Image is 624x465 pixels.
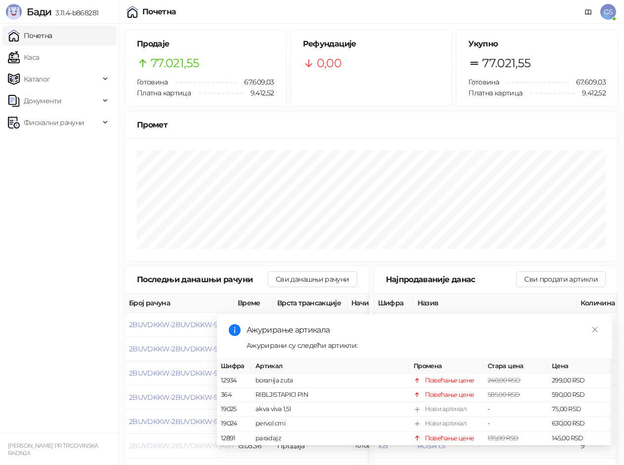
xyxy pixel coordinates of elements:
[484,417,548,431] td: -
[217,359,251,374] th: Шифра
[317,54,341,73] span: 0,00
[247,340,600,351] div: Ажурирани су следећи артикли:
[151,54,199,73] span: 77.021,55
[468,88,522,97] span: Платна картица
[548,374,612,388] td: 299,00 RSD
[24,91,61,111] span: Документи
[137,119,606,131] div: Промет
[129,441,234,450] button: 2BUVDKKW-2BUVDKKW-99487
[410,359,484,374] th: Промена
[482,54,531,73] span: 77.021,55
[488,434,519,442] span: 135,00 RSD
[229,324,241,336] span: info-circle
[251,359,410,374] th: Артикал
[129,369,235,378] button: 2BUVDKKW-2BUVDKKW-99490
[273,313,347,337] td: Продаја
[217,374,251,388] td: 12934
[247,324,600,336] div: Ажурирање артикала
[8,26,52,45] a: Почетна
[484,359,548,374] th: Стара цена
[244,87,274,98] span: 9.412,52
[548,417,612,431] td: 630,00 RSD
[488,391,520,399] span: 585,00 RSD
[577,313,621,337] td: 33
[251,431,410,446] td: paradajz
[129,320,234,329] button: 2BUVDKKW-2BUVDKKW-99492
[125,294,234,313] th: Број рачуна
[8,47,39,67] a: Каса
[425,405,466,415] div: Нови артикал
[137,38,274,50] h5: Продаје
[137,88,191,97] span: Платна картица
[425,419,466,429] div: Нови артикал
[303,38,440,50] h5: Рефундације
[589,324,600,335] a: Close
[386,273,517,286] div: Најпродаваније данас
[251,403,410,417] td: akva viva 1,5l
[251,417,410,431] td: pervol crni
[234,294,273,313] th: Време
[548,388,612,403] td: 590,00 RSD
[268,271,357,287] button: Сви данашњи рачуни
[581,4,596,20] a: Документација
[6,4,22,20] img: Logo
[414,294,577,313] th: Назив
[548,431,612,446] td: 145,00 RSD
[217,403,251,417] td: 19025
[129,393,235,402] button: 2BUVDKKW-2BUVDKKW-99489
[484,403,548,417] td: -
[468,38,606,50] h5: Укупно
[217,388,251,403] td: 364
[548,359,612,374] th: Цена
[347,294,446,313] th: Начини плаћања
[8,442,98,457] small: [PERSON_NAME] PR TRGOVINSKA RADNJA
[575,87,606,98] span: 9.412,52
[600,4,616,20] span: GS
[273,294,347,313] th: Врста трансакције
[129,417,235,426] button: 2BUVDKKW-2BUVDKKW-99488
[129,344,233,353] button: 2BUVDKKW-2BUVDKKW-99491
[27,6,51,18] span: Бади
[251,388,410,403] td: RIBLJISTAPICI PIN
[137,273,268,286] div: Последњи данашњи рачуни
[137,78,167,86] span: Готовина
[24,113,84,132] span: Фискални рачуни
[516,271,606,287] button: Сви продати артикли
[234,313,273,337] td: 15:21:53
[217,431,251,446] td: 12891
[569,77,606,87] span: 67.609,03
[51,8,98,17] span: 3.11.4-b868281
[425,390,474,400] div: Повећање цене
[548,403,612,417] td: 75,00 RSD
[142,8,176,16] div: Почетна
[217,417,251,431] td: 19024
[425,433,474,443] div: Повећање цене
[591,326,598,333] span: close
[374,294,414,313] th: Шифра
[251,374,410,388] td: boranija zuta
[468,78,499,86] span: Готовина
[488,377,521,384] span: 240,00 RSD
[577,294,621,313] th: Количина
[237,77,274,87] span: 67.609,03
[24,69,50,89] span: Каталог
[425,376,474,385] div: Повећање цене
